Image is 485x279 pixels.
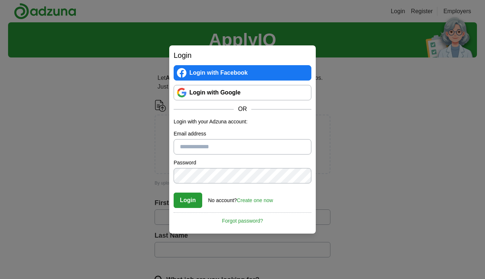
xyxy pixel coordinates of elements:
a: Login with Google [174,85,311,100]
button: Login [174,193,202,208]
a: Forgot password? [174,212,311,225]
span: OR [234,105,251,114]
label: Email address [174,130,311,138]
label: Password [174,159,311,167]
p: Login with your Adzuna account: [174,118,311,126]
div: No account? [208,192,273,204]
a: Login with Facebook [174,65,311,81]
a: Create one now [237,197,273,203]
h2: Login [174,50,311,61]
